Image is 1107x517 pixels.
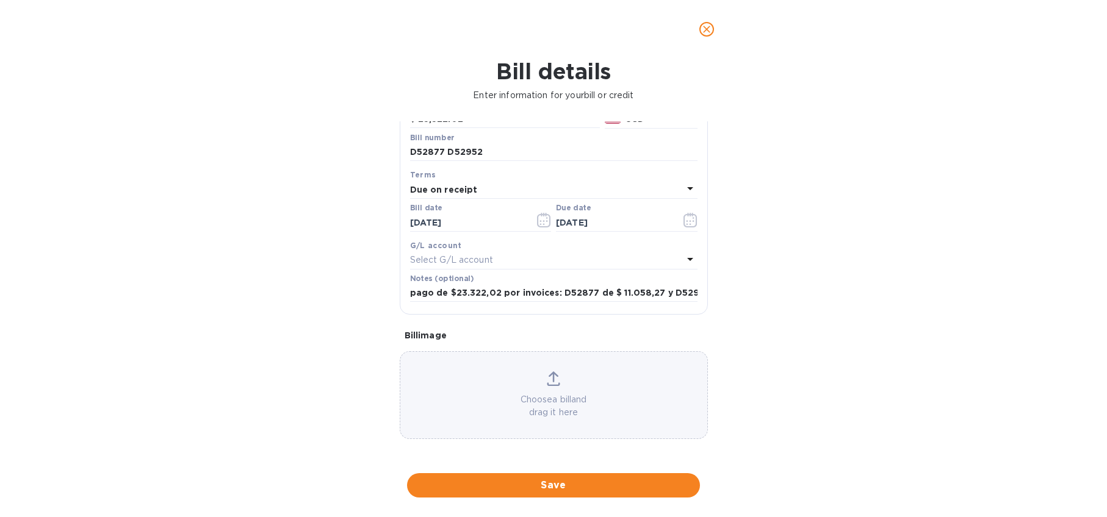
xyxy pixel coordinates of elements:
input: Select date [410,213,525,232]
b: G/L account [410,241,462,250]
span: Save [417,478,690,493]
label: Notes (optional) [410,275,474,282]
label: Due date [556,205,591,212]
p: Bill image [405,329,703,341]
p: Enter information for your bill or credit [10,89,1097,102]
input: Enter notes [410,284,698,302]
input: Due date [556,213,671,232]
h1: Bill details [10,59,1097,84]
input: Enter bill number [410,143,698,162]
label: Bill date [410,205,442,212]
label: Bill number [410,134,454,141]
p: Select G/L account [410,254,493,266]
b: Terms [410,170,436,179]
p: Choose a bill and drag it here [400,393,707,419]
b: Due on receipt [410,185,478,194]
button: Save [407,473,700,497]
button: close [692,15,721,44]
